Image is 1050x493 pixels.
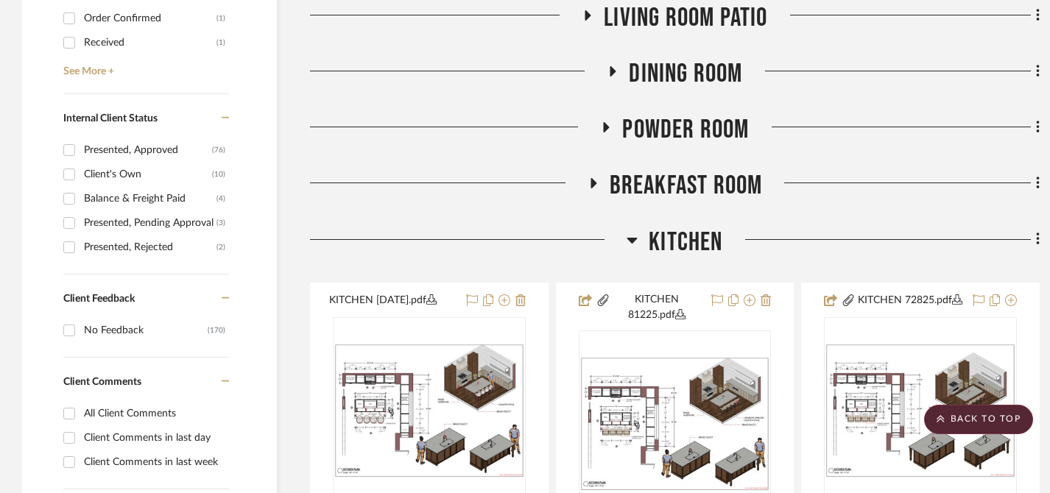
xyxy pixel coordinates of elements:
img: KITCHEN 10.07.25 [334,344,524,478]
div: Client Comments in last day [84,426,225,450]
img: KITCHEN 81225 [580,357,770,491]
div: (76) [212,138,225,162]
div: Presented, Pending Approval [84,211,216,235]
div: (170) [208,319,225,342]
a: See More + [60,54,229,78]
scroll-to-top-button: BACK TO TOP [924,405,1033,434]
div: Presented, Approved [84,138,212,162]
div: Client's Own [84,163,212,186]
button: KITCHEN 72825.pdf [856,292,964,310]
div: Client Comments in last week [84,450,225,474]
span: Internal Client Status [63,113,158,124]
div: (1) [216,7,225,30]
div: No Feedback [84,319,208,342]
div: Balance & Freight Paid [84,187,216,210]
button: KITCHEN [DATE].pdf [329,292,457,310]
span: Kitchen [649,227,722,258]
span: Living room Patio [604,2,767,34]
div: All Client Comments [84,402,225,425]
button: KITCHEN 81225.pdf [610,292,703,323]
span: Powder Room [622,114,749,146]
div: (10) [212,163,225,186]
div: Order Confirmed [84,7,216,30]
span: Breakfast Room [610,170,763,202]
img: BEL AIR - Kitchen - CABINETRY ELEVATIONS [825,344,1015,478]
div: Presented, Rejected [84,235,216,259]
span: Client Comments [63,377,141,387]
span: Dining Room [629,58,742,90]
div: Received [84,31,216,54]
div: (1) [216,31,225,54]
span: Client Feedback [63,294,135,304]
div: (2) [216,235,225,259]
div: (4) [216,187,225,210]
div: (3) [216,211,225,235]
